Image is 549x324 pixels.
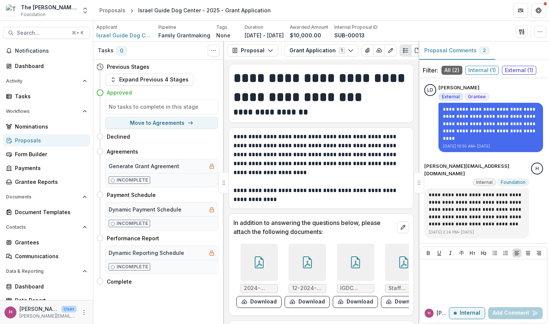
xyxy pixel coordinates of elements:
a: Nominations [3,120,90,133]
h4: Performance Report [107,234,159,242]
p: Filter: [423,66,438,75]
button: Move to Agreements [105,117,218,129]
span: Internal ( 1 ) [465,66,499,75]
div: Dashboard [15,283,84,290]
button: download-form-response [381,296,426,308]
p: None [216,31,230,39]
div: hannah@jhphilanthropy.com [428,311,431,315]
span: External [442,94,460,99]
a: Dashboard [3,60,90,72]
p: Incomplete [117,263,148,270]
div: hannah@jhphilanthropy.com [9,310,12,315]
p: Applicant [96,24,117,31]
p: Incomplete [117,220,148,227]
span: Contacts [6,225,80,230]
p: Incomplete [117,177,148,183]
div: Proposals [15,136,84,144]
div: Tasks [15,92,84,100]
div: Staff Profiles 2023 2.docx.pdfdownload-form-response [381,244,426,308]
button: Open entity switcher [80,3,90,18]
div: Grantee Reports [15,178,84,186]
span: 12-2024-Audit-IGDC-for-the-Blind-FINAL.pdf [292,285,323,291]
h4: Previous Stages [107,63,149,71]
button: Open Data & Reporting [3,265,90,277]
p: SUB-00013 [334,31,365,39]
button: download-form-response [236,296,282,308]
a: Form Builder [3,148,90,160]
button: Align Left [512,249,521,257]
p: Internal [460,310,480,317]
button: Bold [424,249,433,257]
a: Payments [3,162,90,174]
span: 2 [483,48,486,53]
div: Lindsay Davidman [427,88,433,93]
button: edit [397,221,409,233]
div: ⌘ + K [70,29,85,37]
button: Open Workflows [3,105,90,117]
h3: Tasks [98,47,114,54]
button: Bullet List [490,249,499,257]
p: User [61,306,77,312]
button: Ordered List [501,249,510,257]
p: [DATE] 2:24 PM • [DATE] [429,229,524,235]
div: Israel Guide Dog Center - 2025 - Grant Application [138,6,271,14]
a: Israel Guide Dog Center [96,31,152,39]
div: The [PERSON_NAME] & [PERSON_NAME] Family Foundation [21,3,77,11]
div: Payments [15,164,84,172]
button: Internal [449,307,485,319]
span: Staff Profiles 2023 2.docx.pdf [388,285,419,291]
span: Workflows [6,109,80,114]
span: IGDC Organizational Budget (2024-25).pdf [340,285,371,291]
a: Grantee Reports [3,176,90,188]
p: [PERSON_NAME] [438,84,480,92]
h4: Declined [107,133,130,141]
div: 2024-Annual-Report.pdfdownload-form-response [236,244,282,308]
p: [DATE] - [DATE] [245,31,284,39]
h5: Dynamic Reporting Schedule [109,249,184,257]
span: Data & Reporting [6,269,80,274]
div: Dashboard [15,62,84,70]
img: The Nathan & Esther K. Wagner Family Foundation [6,4,18,16]
nav: breadcrumb [96,5,274,16]
span: Internal [476,180,493,185]
button: Get Help [531,3,546,18]
span: External ( 1 ) [502,66,536,75]
button: download-form-response [285,296,330,308]
a: Dashboard [3,280,90,293]
h5: Dynamic Payment Schedule [109,206,182,213]
a: Document Templates [3,206,90,218]
div: Form Builder [15,150,84,158]
span: Foundation [501,180,525,185]
a: Grantees [3,236,90,249]
p: Awarded Amount [290,24,328,31]
span: Foundation [21,11,46,18]
span: Grantee [468,94,486,99]
p: Duration [245,24,263,31]
a: Tasks [3,90,90,102]
p: Pipeline [158,24,176,31]
h4: Agreements [107,148,138,155]
div: 12-2024-Audit-IGDC-for-the-Blind-FINAL.pdfdownload-form-response [285,244,330,308]
button: More [80,308,89,317]
h4: Payment Schedule [107,191,156,199]
div: Document Templates [15,208,84,216]
span: Search... [17,30,67,36]
button: Partners [513,3,528,18]
div: Data Report [15,296,84,304]
a: Proposals [3,134,90,146]
p: Internal Proposal ID [334,24,378,31]
button: Proposal Comments [418,41,495,60]
button: PDF view [411,44,423,56]
p: [DATE] 10:55 AM • [DATE] [443,144,539,149]
div: hannah@jhphilanthropy.com [536,166,539,171]
p: [PERSON_NAME][EMAIL_ADDRESS][DOMAIN_NAME] [424,163,529,177]
button: Expand Previous 4 Stages [105,74,193,86]
h5: Generate Grant Agreement [109,162,179,170]
a: Data Report [3,294,90,306]
p: [PERSON_NAME][EMAIL_ADDRESS][DOMAIN_NAME] [19,305,58,313]
p: Tags [216,24,227,31]
button: Align Center [524,249,533,257]
button: Align Right [534,249,543,257]
button: Heading 2 [479,249,488,257]
button: Notifications [3,45,90,57]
